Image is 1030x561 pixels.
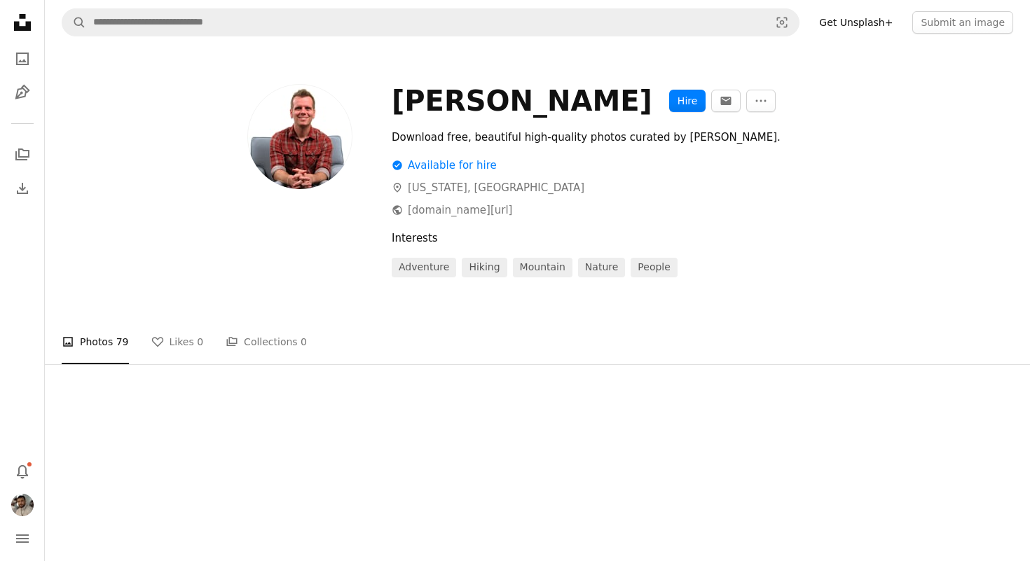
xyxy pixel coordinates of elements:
[62,8,799,36] form: Find visuals sitewide
[8,525,36,553] button: Menu
[392,181,584,194] a: [US_STATE], [GEOGRAPHIC_DATA]
[247,84,352,189] img: Avatar of user Brad Barmore
[631,258,678,277] a: people
[811,11,901,34] a: Get Unsplash+
[392,129,811,146] div: Download free, beautiful high-quality photos curated by [PERSON_NAME].
[8,491,36,519] button: Profile
[392,230,991,247] div: Interests
[392,84,652,118] div: [PERSON_NAME]
[197,334,203,349] span: 0
[8,8,36,39] a: Home — Unsplash
[11,494,34,516] img: Avatar of user Hussam Abd
[669,90,706,112] button: Hire
[392,258,456,277] a: adventure
[301,334,307,349] span: 0
[8,457,36,485] button: Notifications
[62,9,86,36] button: Search Unsplash
[392,157,497,174] div: Available for hire
[8,174,36,202] a: Download History
[711,90,741,112] button: Message Brad
[578,258,625,277] a: nature
[746,90,776,112] button: More Actions
[513,258,572,277] a: mountain
[392,204,512,216] a: [DOMAIN_NAME][URL]
[226,319,307,364] a: Collections 0
[8,141,36,169] a: Collections
[8,78,36,106] a: Illustrations
[765,9,799,36] button: Visual search
[8,45,36,73] a: Photos
[151,319,204,364] a: Likes 0
[912,11,1013,34] button: Submit an image
[462,258,507,277] a: hiking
